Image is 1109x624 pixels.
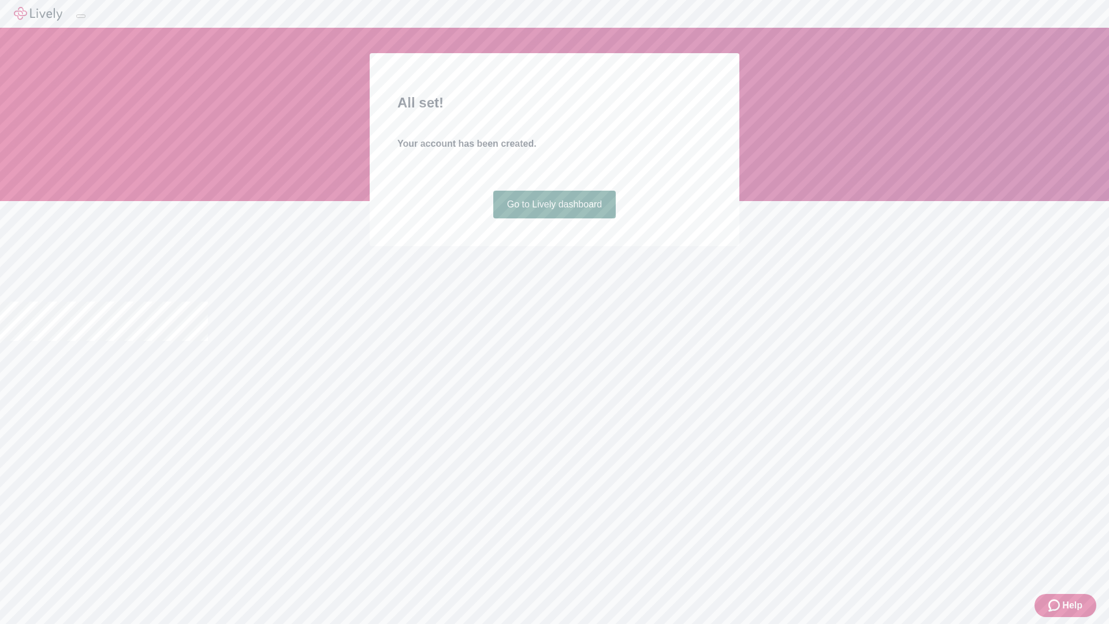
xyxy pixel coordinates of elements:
[14,7,62,21] img: Lively
[76,14,85,18] button: Log out
[1034,594,1096,617] button: Zendesk support iconHelp
[397,137,712,151] h4: Your account has been created.
[1048,599,1062,612] svg: Zendesk support icon
[1062,599,1082,612] span: Help
[397,92,712,113] h2: All set!
[493,191,616,218] a: Go to Lively dashboard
